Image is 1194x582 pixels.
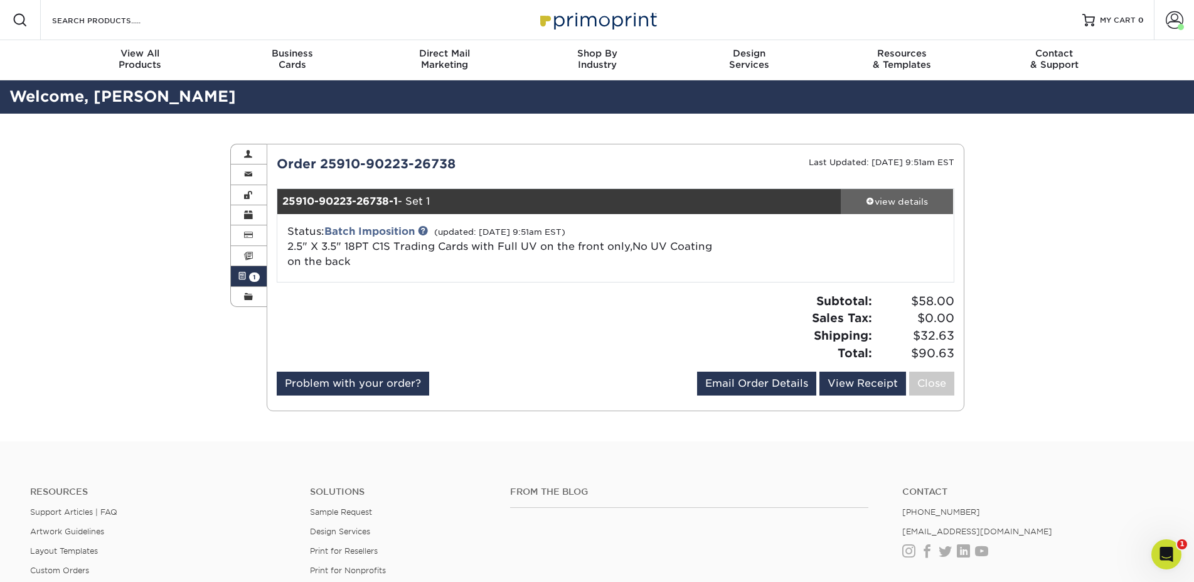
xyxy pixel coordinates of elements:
[1138,16,1144,24] span: 0
[51,13,173,28] input: SEARCH PRODUCTS.....
[841,189,954,214] a: view details
[521,40,673,80] a: Shop ByIndustry
[1177,539,1187,549] span: 1
[902,487,1163,497] a: Contact
[249,272,260,282] span: 1
[216,40,368,80] a: BusinessCards
[697,372,816,396] a: Email Order Details
[324,225,415,237] a: Batch Imposition
[826,40,978,80] a: Resources& Templates
[368,48,521,70] div: Marketing
[521,48,673,70] div: Industry
[282,195,398,207] strong: 25910-90223-26738-1
[838,346,872,360] strong: Total:
[909,372,954,396] a: Close
[876,345,954,362] span: $90.63
[876,293,954,310] span: $58.00
[267,154,616,173] div: Order 25910-90223-26738
[277,189,841,214] div: - Set 1
[816,294,872,308] strong: Subtotal:
[310,507,372,517] a: Sample Request
[826,48,978,70] div: & Templates
[277,372,429,396] a: Problem with your order?
[673,48,826,70] div: Services
[64,48,216,59] span: View All
[216,48,368,70] div: Cards
[978,48,1131,59] span: Contact
[287,240,712,267] a: 2.5" X 3.5" 18PT C1S Trading Cards with Full UV on the front only,No UV Coating on the back
[819,372,906,396] a: View Receipt
[809,158,954,167] small: Last Updated: [DATE] 9:51am EST
[64,40,216,80] a: View AllProducts
[310,527,370,536] a: Design Services
[310,546,378,556] a: Print for Resellers
[216,48,368,59] span: Business
[978,48,1131,70] div: & Support
[1151,539,1181,569] iframe: Intercom live chat
[310,566,386,575] a: Print for Nonprofits
[368,48,521,59] span: Direct Mail
[841,195,954,208] div: view details
[826,48,978,59] span: Resources
[812,311,872,325] strong: Sales Tax:
[978,40,1131,80] a: Contact& Support
[1100,15,1136,26] span: MY CART
[535,6,660,33] img: Primoprint
[510,487,868,497] h4: From the Blog
[814,328,872,342] strong: Shipping:
[310,487,491,497] h4: Solutions
[902,527,1052,536] a: [EMAIL_ADDRESS][DOMAIN_NAME]
[231,266,267,286] a: 1
[876,327,954,345] span: $32.63
[434,227,565,237] small: (updated: [DATE] 9:51am EST)
[64,48,216,70] div: Products
[673,40,826,80] a: DesignServices
[876,310,954,327] span: $0.00
[673,48,826,59] span: Design
[521,48,673,59] span: Shop By
[278,224,728,269] div: Status:
[368,40,521,80] a: Direct MailMarketing
[902,507,980,517] a: [PHONE_NUMBER]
